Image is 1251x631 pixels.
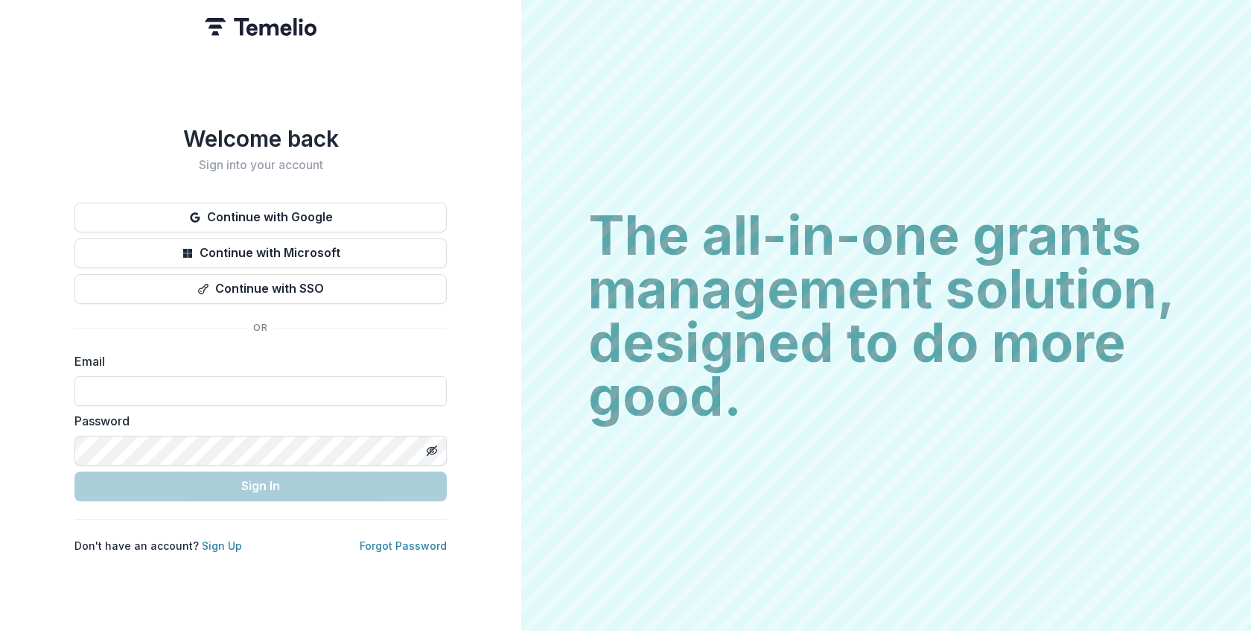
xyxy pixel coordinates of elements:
[420,439,444,463] button: Toggle password visibility
[205,18,316,36] img: Temelio
[74,158,447,172] h2: Sign into your account
[74,125,447,152] h1: Welcome back
[74,274,447,304] button: Continue with SSO
[360,539,447,552] a: Forgot Password
[74,238,447,268] button: Continue with Microsoft
[74,412,438,430] label: Password
[74,203,447,232] button: Continue with Google
[74,472,447,501] button: Sign In
[74,352,438,370] label: Email
[202,539,242,552] a: Sign Up
[74,538,242,554] p: Don't have an account?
